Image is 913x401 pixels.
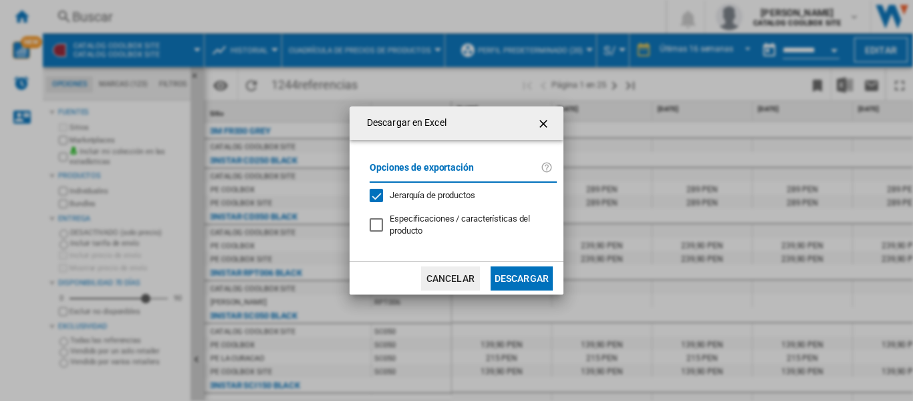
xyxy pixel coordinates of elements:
button: Descargar [491,266,553,291]
span: Especificaciones / características del producto [390,214,530,236]
h4: Descargar en Excel [360,116,446,130]
md-checkbox: Jerarquía de productos [370,189,546,202]
label: Opciones de exportación [370,160,541,185]
span: Jerarquía de productos [390,190,475,200]
button: Cancelar [421,266,480,291]
ng-md-icon: getI18NText('BUTTONS.CLOSE_DIALOG') [537,116,553,132]
div: Solo se aplica a la Visión Categoría [390,213,557,237]
button: getI18NText('BUTTONS.CLOSE_DIALOG') [531,110,558,137]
